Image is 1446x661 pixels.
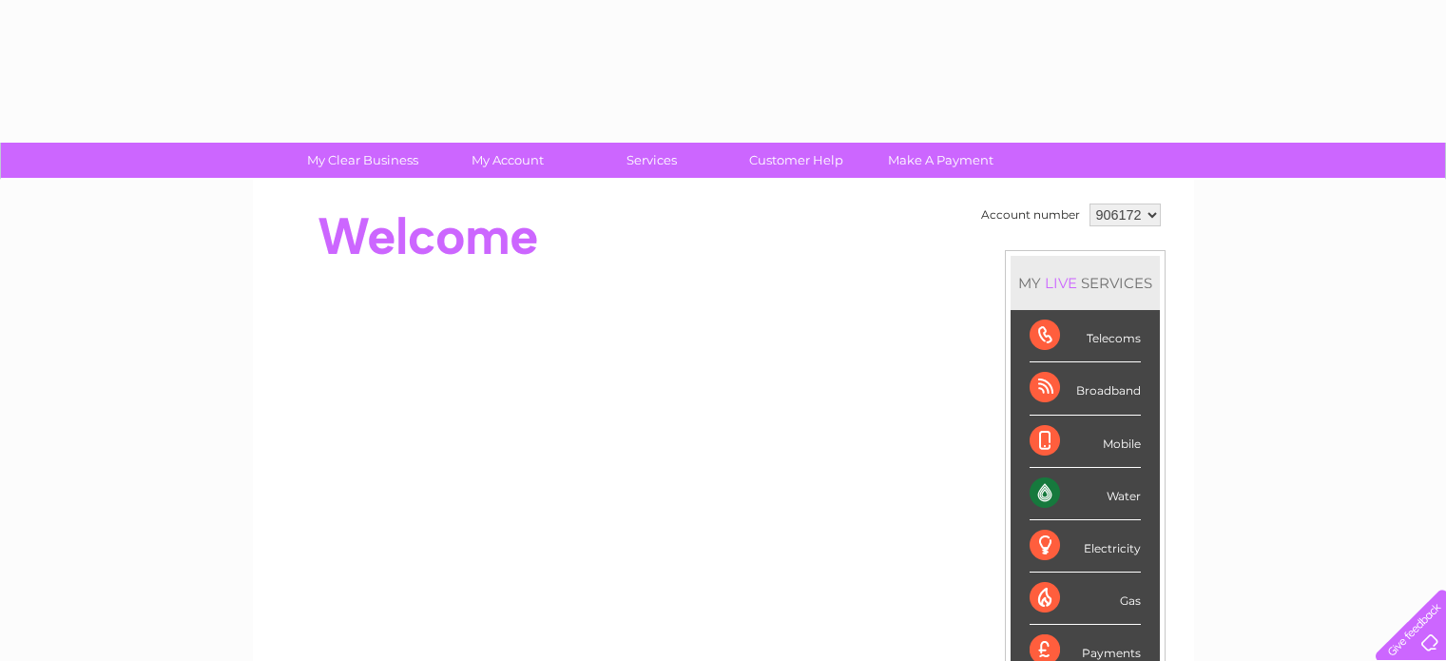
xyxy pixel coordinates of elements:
[1030,362,1141,415] div: Broadband
[718,143,875,178] a: Customer Help
[1030,310,1141,362] div: Telecoms
[976,199,1085,231] td: Account number
[1030,573,1141,625] div: Gas
[1030,520,1141,573] div: Electricity
[1011,256,1160,310] div: MY SERVICES
[573,143,730,178] a: Services
[862,143,1019,178] a: Make A Payment
[1030,468,1141,520] div: Water
[1030,416,1141,468] div: Mobile
[284,143,441,178] a: My Clear Business
[1041,274,1081,292] div: LIVE
[429,143,586,178] a: My Account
